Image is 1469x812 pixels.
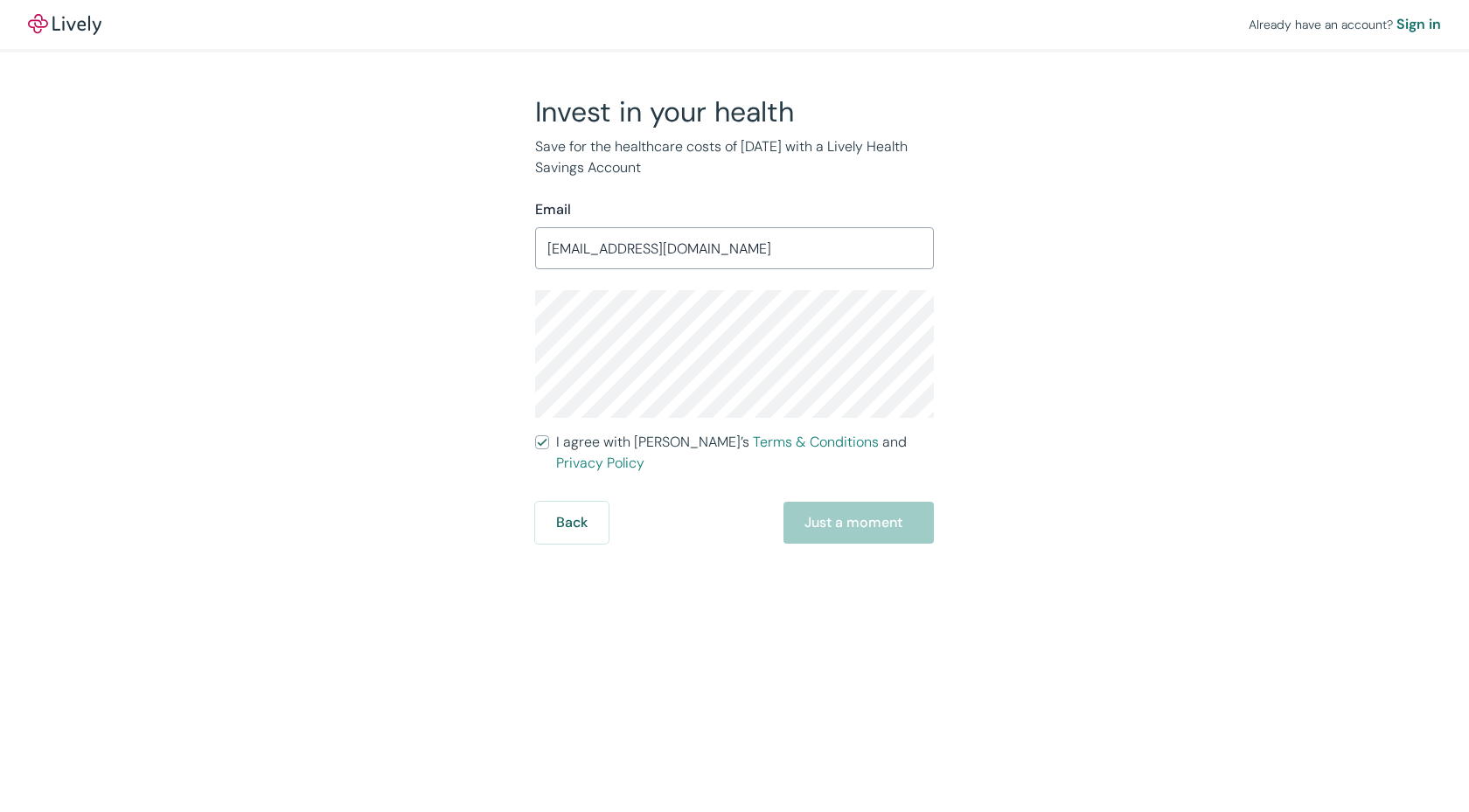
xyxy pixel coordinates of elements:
[1249,14,1441,35] div: Already have an account?
[535,199,571,220] label: Email
[535,502,609,544] button: Back
[556,454,644,472] a: Privacy Policy
[28,14,101,35] a: LivelyLively
[28,14,101,35] img: Lively
[556,432,934,474] span: I agree with [PERSON_NAME]’s and
[753,433,879,451] a: Terms & Conditions
[1396,14,1441,35] a: Sign in
[535,94,934,129] h2: Invest in your health
[535,136,934,178] p: Save for the healthcare costs of [DATE] with a Lively Health Savings Account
